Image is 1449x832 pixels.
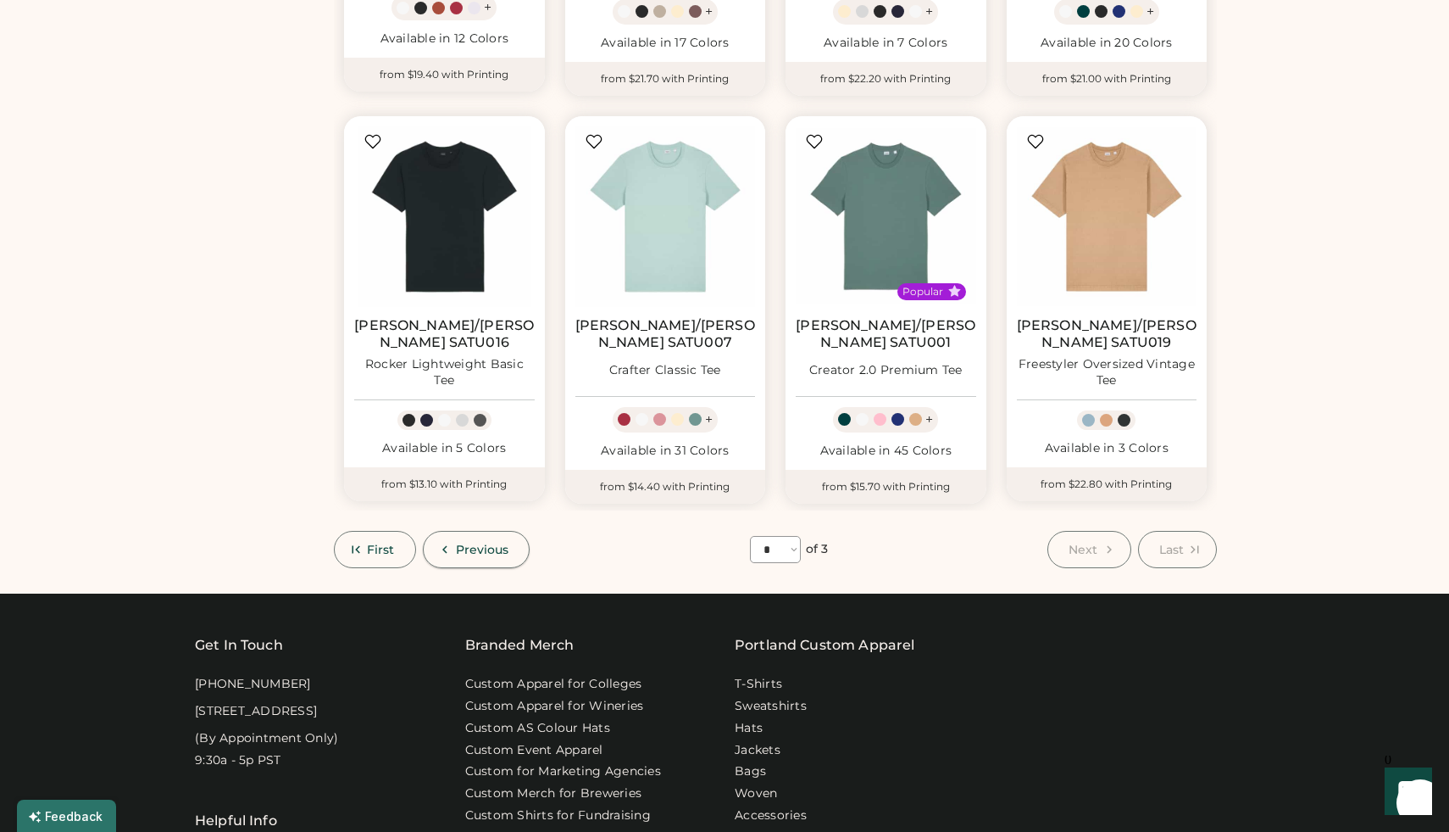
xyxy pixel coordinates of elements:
div: Crafter Classic Tee [609,362,721,379]
a: Hats [735,720,763,737]
button: Next [1047,531,1130,568]
div: Available in 45 Colors [796,443,976,460]
span: First [367,544,395,556]
a: Custom Shirts for Fundraising [465,807,651,824]
a: Accessories [735,807,807,824]
div: Available in 17 Colors [575,35,756,52]
div: 9:30a - 5p PST [195,752,281,769]
div: from $15.70 with Printing [786,470,986,504]
span: Next [1069,544,1097,556]
div: from $22.80 with Printing [1007,467,1207,501]
div: from $13.10 with Printing [344,467,545,501]
a: [PERSON_NAME]/[PERSON_NAME] SATU007 [575,317,756,351]
div: Helpful Info [195,811,277,831]
a: Bags [735,763,766,780]
a: Sweatshirts [735,698,807,715]
div: Available in 12 Colors [354,31,535,47]
div: from $22.20 with Printing [786,62,986,96]
div: Rocker Lightweight Basic Tee [354,356,535,390]
div: + [925,410,933,429]
span: Previous [456,544,509,556]
div: from $19.40 with Printing [344,58,545,92]
img: Stanley/Stella SATU001 Creator 2.0 Premium Tee [796,126,976,307]
a: Custom Apparel for Wineries [465,698,644,715]
div: Available in 5 Colors [354,440,535,457]
div: of 3 [806,541,828,558]
div: from $21.70 with Printing [565,62,766,96]
div: Available in 3 Colors [1017,440,1197,457]
div: [PHONE_NUMBER] [195,676,311,693]
span: Last [1159,544,1184,556]
div: [STREET_ADDRESS] [195,703,317,720]
div: Branded Merch [465,635,575,656]
div: + [1146,3,1154,21]
a: Portland Custom Apparel [735,635,914,656]
div: + [705,410,713,429]
div: + [705,3,713,21]
button: Previous [423,531,530,568]
div: Available in 7 Colors [796,35,976,52]
div: (By Appointment Only) [195,730,338,747]
a: Woven [735,785,777,802]
a: Custom Apparel for Colleges [465,676,642,693]
a: Custom AS Colour Hats [465,720,610,737]
div: Creator 2.0 Premium Tee [809,362,963,379]
a: Jackets [735,742,780,759]
iframe: Front Chat [1368,756,1441,829]
a: [PERSON_NAME]/[PERSON_NAME] SATU001 [796,317,976,351]
img: Stanley/Stella SATU016 Rocker Lightweight Basic Tee [354,126,535,307]
img: Stanley/Stella SATU019 Freestyler Oversized Vintage Tee [1017,126,1197,307]
button: Last [1138,531,1217,568]
a: Custom for Marketing Agencies [465,763,661,780]
a: [PERSON_NAME]/[PERSON_NAME] SATU016 [354,317,535,351]
div: Available in 20 Colors [1017,35,1197,52]
div: + [925,3,933,21]
div: Popular [902,285,943,299]
div: from $14.40 with Printing [565,470,766,504]
div: Get In Touch [195,635,283,656]
button: First [334,531,416,568]
button: Popular Style [948,285,961,298]
a: [PERSON_NAME]/[PERSON_NAME] SATU019 [1017,317,1197,351]
div: from $21.00 with Printing [1007,62,1207,96]
a: Custom Merch for Breweries [465,785,642,802]
a: Custom Event Apparel [465,742,603,759]
a: T-Shirts [735,676,782,693]
div: Freestyler Oversized Vintage Tee [1017,356,1197,390]
img: Stanley/Stella SATU007 Crafter Classic Tee [575,126,756,307]
div: Available in 31 Colors [575,443,756,460]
